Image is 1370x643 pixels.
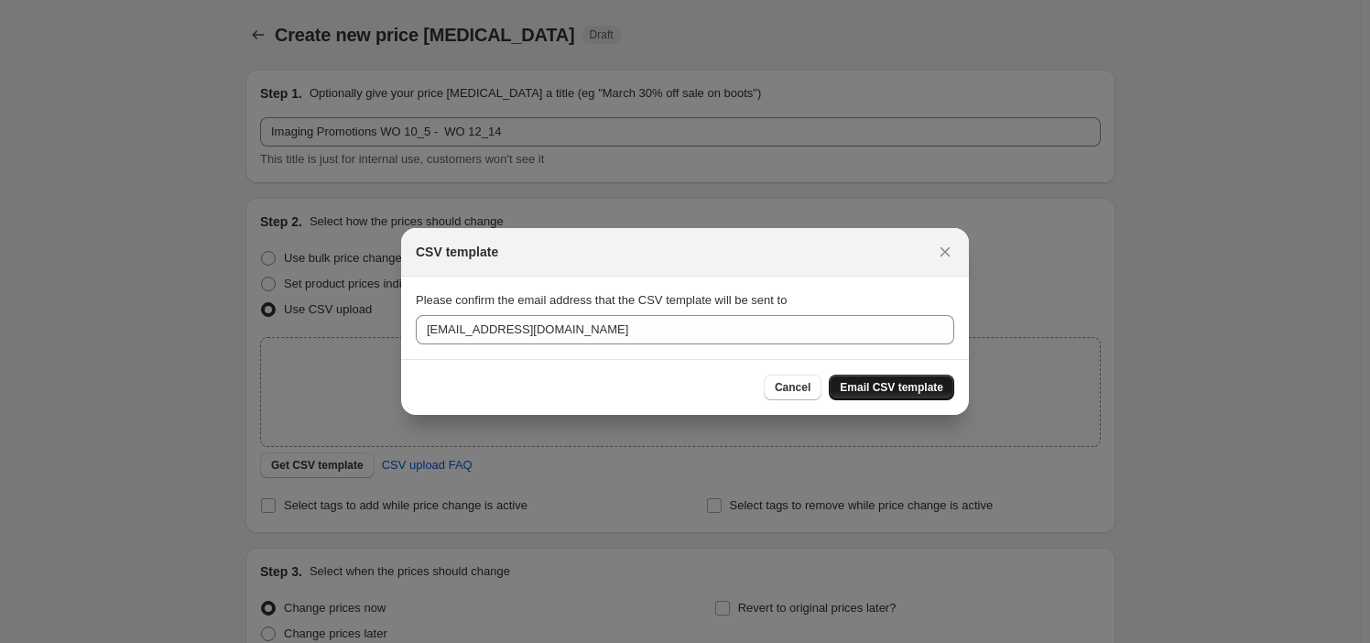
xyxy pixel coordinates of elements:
span: Please confirm the email address that the CSV template will be sent to [416,293,787,307]
button: Cancel [764,375,821,400]
button: Close [932,239,958,265]
span: Cancel [775,380,810,395]
h2: CSV template [416,243,498,261]
button: Email CSV template [829,375,954,400]
span: Email CSV template [840,380,943,395]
